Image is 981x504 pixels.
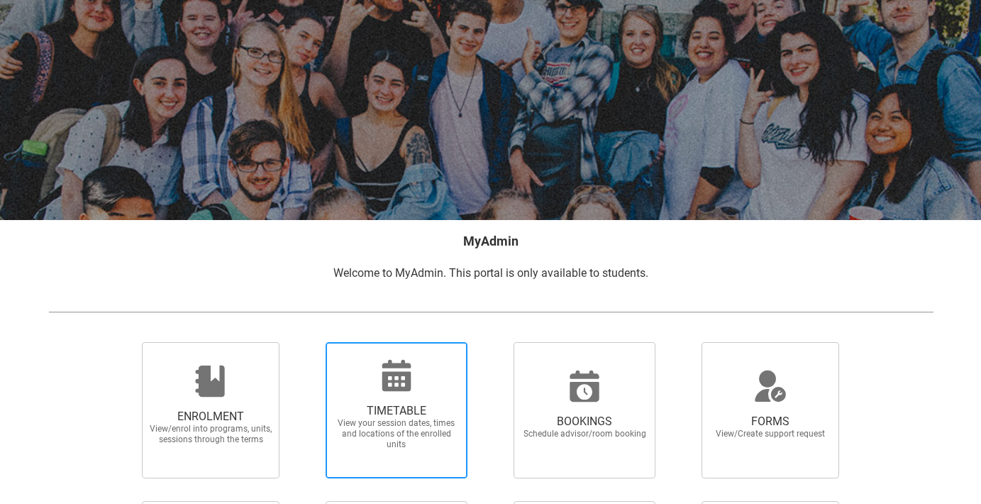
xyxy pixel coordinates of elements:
[708,429,833,439] span: View/Create support request
[708,415,833,429] span: FORMS
[522,415,647,429] span: BOOKINGS
[148,410,273,424] span: ENROLMENT
[522,429,647,439] span: Schedule advisor/room booking
[334,418,459,450] span: View your session dates, times and locations of the enrolled units
[333,266,648,280] span: Welcome to MyAdmin. This portal is only available to students.
[48,231,933,251] h2: MyAdmin
[148,424,273,445] span: View/enrol into programs, units, sessions through the terms
[334,404,459,418] span: TIMETABLE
